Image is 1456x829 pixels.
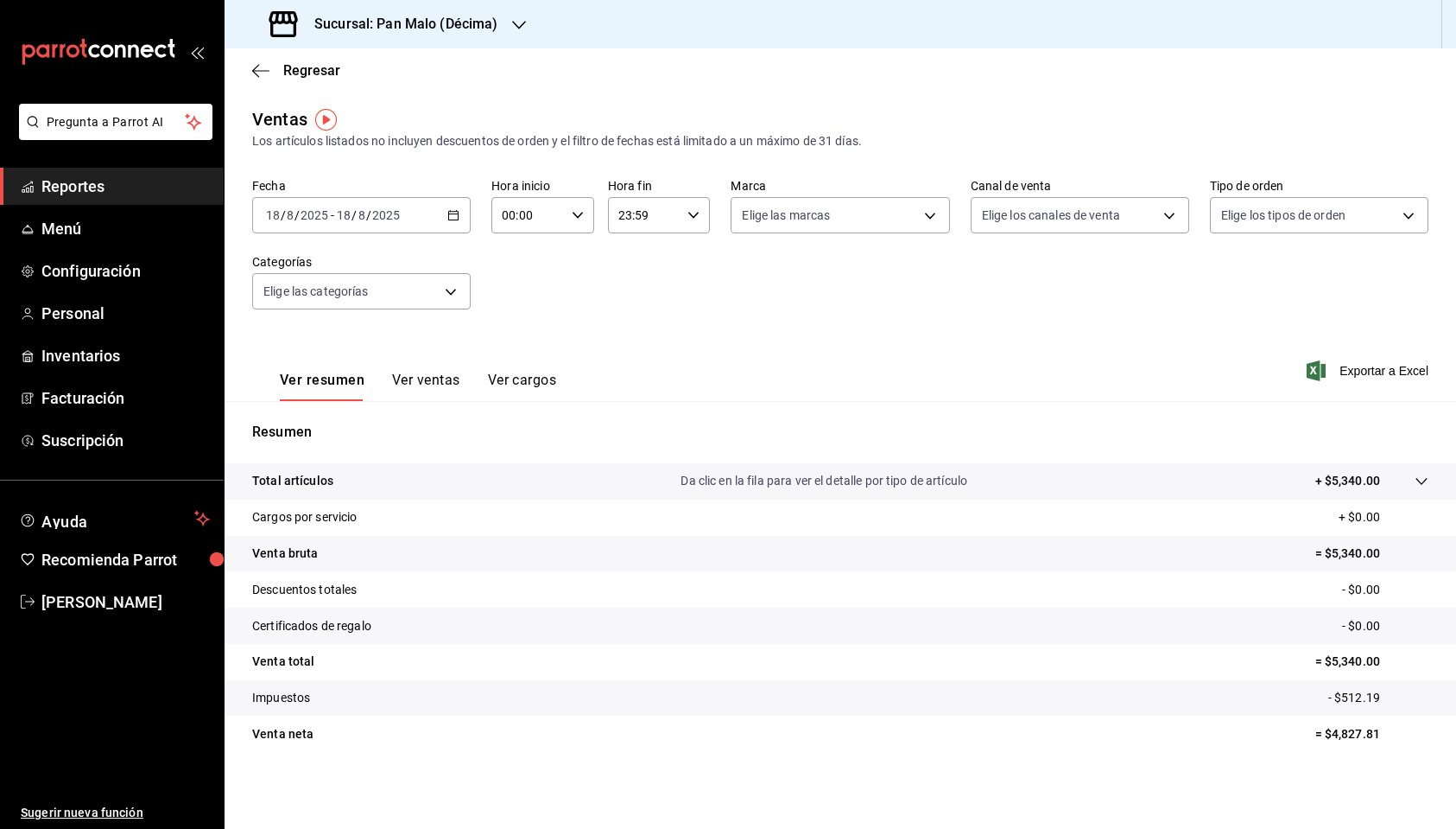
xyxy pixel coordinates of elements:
img: Tooltip marker [315,109,337,131]
button: Pregunta a Parrot AI [19,104,212,140]
p: Descuentos totales [252,581,357,599]
p: Venta neta [252,725,313,743]
p: Cargos por servicio [252,508,358,526]
span: Reportes [41,175,210,198]
input: ---- [300,208,329,222]
input: -- [265,208,281,222]
p: - $0.00 [1342,581,1428,599]
button: Ver resumen [280,372,364,401]
p: + $5,340.00 [1315,472,1380,490]
input: -- [358,208,366,222]
p: = $5,340.00 [1315,545,1428,563]
span: / [281,208,286,222]
label: Fecha [252,180,471,192]
p: Total artículos [252,472,333,490]
label: Tipo de orden [1210,180,1428,192]
p: + $0.00 [1339,508,1428,526]
label: Marca [731,180,949,192]
span: [PERSON_NAME] [41,590,210,614]
p: Da clic en la fila para ver el detalle por tipo de artículo [681,472,967,490]
span: Menú [41,217,210,240]
p: Certificados de regalo [252,617,371,635]
p: Venta bruta [252,545,318,563]
p: Venta total [252,653,314,671]
button: Regresar [252,62,340,79]
span: Recomienda Parrot [41,548,210,571]
span: Inventarios [41,344,210,367]
span: Elige las categorías [263,283,369,300]
label: Canal de venta [971,180,1189,192]
span: Regresar [283,62,340,79]
p: - $512.19 [1328,689,1428,707]
p: = $4,827.81 [1315,725,1428,743]
input: ---- [371,208,401,222]
label: Hora inicio [491,180,594,192]
span: / [294,208,300,222]
h3: Sucursal: Pan Malo (Décima) [301,14,498,35]
span: / [351,208,357,222]
div: navigation tabs [280,372,556,401]
span: Pregunta a Parrot AI [47,113,186,131]
span: - [331,208,334,222]
span: Configuración [41,259,210,283]
span: Sugerir nueva función [21,804,210,822]
span: Elige los canales de venta [982,207,1120,224]
input: -- [336,208,351,222]
span: Ayuda [41,508,187,529]
p: = $5,340.00 [1315,653,1428,671]
p: Resumen [252,422,1428,443]
input: -- [286,208,294,222]
a: Pregunta a Parrot AI [12,125,212,143]
span: Facturación [41,386,210,410]
span: Elige las marcas [742,207,830,224]
p: - $0.00 [1342,617,1428,635]
p: Impuestos [252,689,310,707]
label: Hora fin [608,180,711,192]
button: Ver ventas [392,372,460,401]
div: Ventas [252,106,307,132]
label: Categorías [252,256,471,268]
span: Personal [41,302,210,325]
span: Elige los tipos de orden [1221,207,1345,224]
button: Ver cargos [488,372,557,401]
span: / [366,208,371,222]
span: Suscripción [41,429,210,452]
button: open_drawer_menu [190,45,204,59]
button: Exportar a Excel [1310,360,1428,381]
div: Los artículos listados no incluyen descuentos de orden y el filtro de fechas está limitado a un m... [252,132,1428,150]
